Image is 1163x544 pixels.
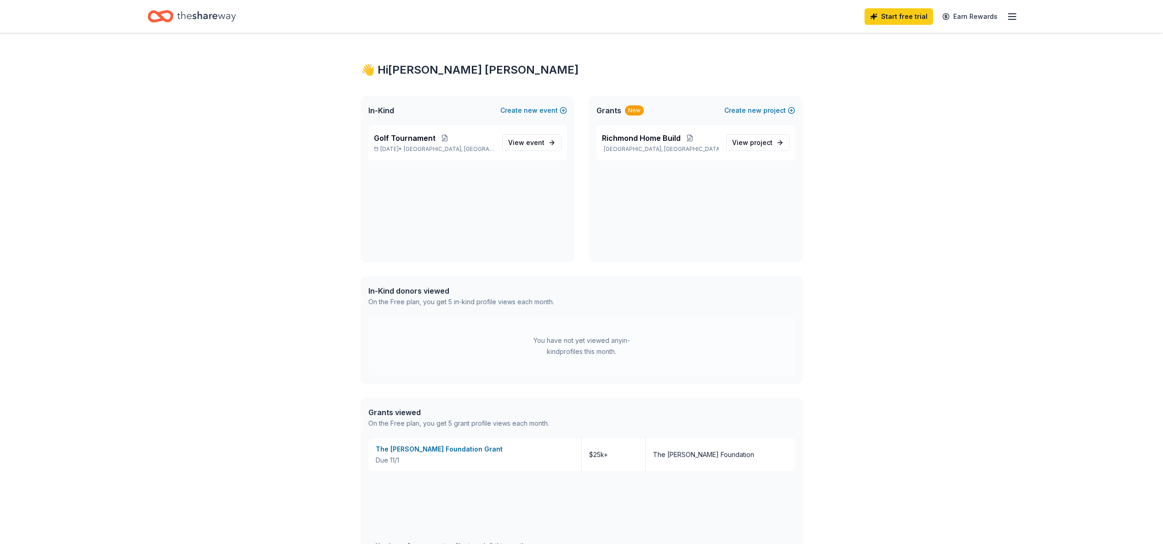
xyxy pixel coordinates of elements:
a: View event [502,134,561,151]
span: In-Kind [368,105,394,116]
div: In-Kind donors viewed [368,285,554,296]
div: New [625,105,644,116]
div: The [PERSON_NAME] Foundation Grant [376,444,574,455]
span: Richmond Home Build [602,133,681,144]
a: View project [726,134,790,151]
button: Createnewproject [724,105,795,116]
span: Golf Tournament [374,133,435,144]
div: On the Free plan, you get 5 in-kind profile views each month. [368,296,554,307]
span: new [524,105,538,116]
div: $25k+ [582,438,646,471]
div: The [PERSON_NAME] Foundation [653,449,754,460]
a: Home [148,6,236,27]
span: event [526,139,544,146]
a: Earn Rewards [937,8,1003,25]
button: Createnewevent [500,105,567,116]
span: new [748,105,762,116]
div: Due 11/1 [376,455,574,466]
p: [GEOGRAPHIC_DATA], [GEOGRAPHIC_DATA] [602,145,719,153]
span: View [732,137,773,148]
div: Grants viewed [368,407,549,418]
div: You have not yet viewed any in-kind profiles this month. [524,335,639,357]
div: 👋 Hi [PERSON_NAME] [PERSON_NAME] [361,63,802,77]
a: Start free trial [865,8,933,25]
div: On the Free plan, you get 5 grant profile views each month. [368,418,549,429]
span: Grants [596,105,621,116]
span: project [750,139,773,146]
p: [DATE] • [374,145,495,153]
span: [GEOGRAPHIC_DATA], [GEOGRAPHIC_DATA] [404,145,494,153]
span: View [508,137,544,148]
